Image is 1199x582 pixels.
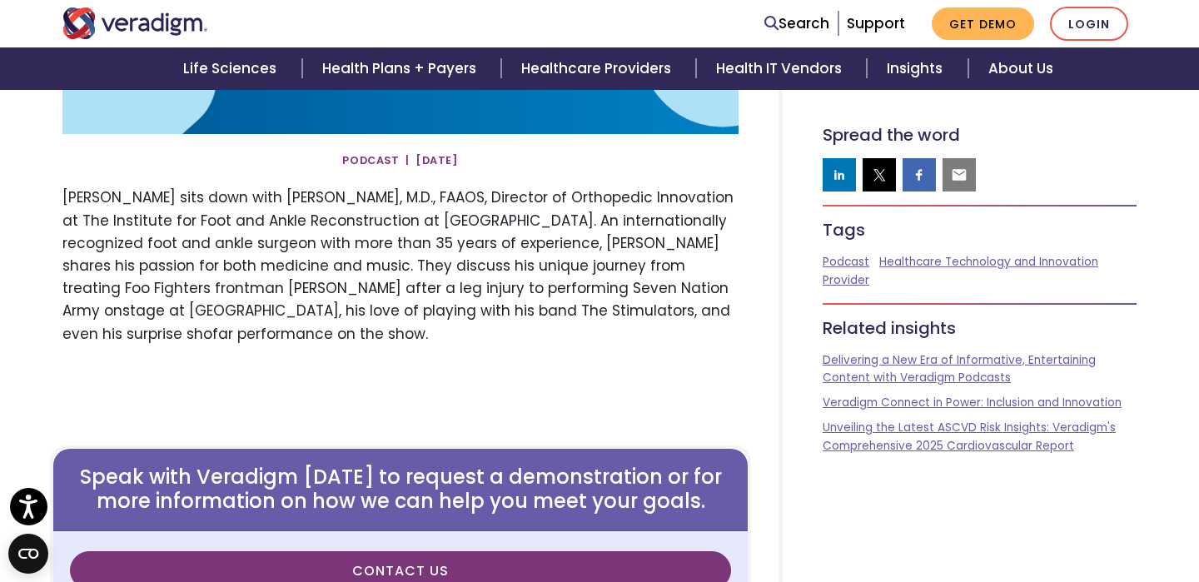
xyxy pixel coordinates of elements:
[911,167,928,183] img: facebook sharing button
[823,318,1137,338] h5: Related insights
[879,254,1098,270] a: Healthcare Technology and Innovation
[823,125,1137,145] h5: Spread the word
[968,47,1073,90] a: About Us
[879,479,1179,562] iframe: Drift Chat Widget
[501,47,696,90] a: Healthcare Providers
[867,47,968,90] a: Insights
[8,534,48,574] button: Open CMP widget
[823,272,869,288] a: Provider
[302,47,501,90] a: Health Plans + Payers
[823,420,1116,454] a: Unveiling the Latest ASCVD Risk Insights: Veradigm's Comprehensive 2025 Cardiovascular Report
[831,167,848,183] img: linkedin sharing button
[342,147,458,174] span: Podcast | [DATE]
[1050,7,1128,41] a: Login
[163,47,301,90] a: Life Sciences
[823,220,1137,240] h5: Tags
[847,13,905,33] a: Support
[62,372,739,405] iframe: Blubrry Podcast Player
[62,7,208,39] img: Veradigm logo
[823,395,1122,410] a: Veradigm Connect in Power: Inclusion and Innovation
[951,167,968,183] img: email sharing button
[932,7,1034,40] a: Get Demo
[823,352,1096,386] a: Delivering a New Era of Informative, Entertaining Content with Veradigm Podcasts
[62,187,739,345] p: [PERSON_NAME] sits down with [PERSON_NAME], M.D., FAAOS, Director of Orthopedic Innovation at The...
[764,12,829,35] a: Search
[67,465,734,514] h3: Speak with Veradigm [DATE] to request a demonstration or for more information on how we can help ...
[696,47,867,90] a: Health IT Vendors
[871,167,888,183] img: twitter sharing button
[823,254,869,270] a: Podcast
